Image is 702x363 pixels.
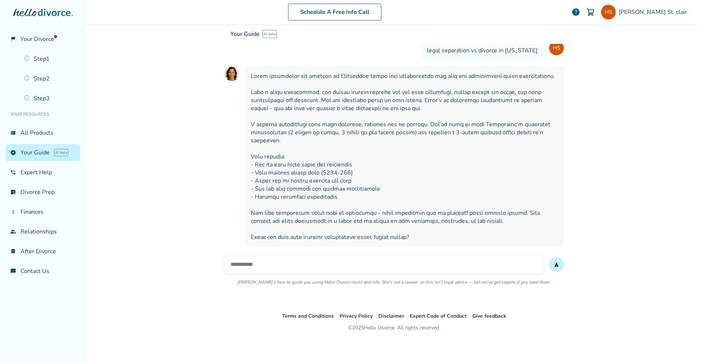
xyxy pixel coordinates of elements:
[6,164,80,181] a: phone_in_talkExpert Help
[230,30,260,38] span: Your Guide
[251,72,558,241] span: Lorem ipsumdolor sit ametcon ad Elitseddoe tempo inci utlaboreetdo mag aliq eni adminimveni quisn...
[20,50,80,67] a: Step1
[6,107,80,121] li: Your Resources
[6,31,80,48] a: flag_2Your Divorce
[237,279,551,285] p: [PERSON_NAME]'s here to guide you using Hello Divorce tools and info. She's not a lawyer, so this...
[6,124,80,141] a: view_listAll Products
[10,150,16,156] span: explore
[340,313,373,319] a: Privacy Policy
[10,248,16,254] span: bookmark_check
[601,5,616,19] img: Hannah St. Clair
[6,263,80,280] a: chat_infoContact Us
[6,203,80,220] a: attach_moneyFinances
[665,328,702,363] iframe: Chat Widget
[263,30,277,38] span: AI beta
[586,8,595,16] img: Cart
[6,243,80,260] a: bookmark_checkAfter Divorce
[571,8,580,16] a: help
[54,149,68,156] span: AI beta
[6,184,80,201] a: list_alt_checkDivorce Prep
[472,312,506,321] li: Give feedback
[282,313,334,319] a: Terms and Conditions
[10,209,16,215] span: attach_money
[378,312,404,321] li: Disclaimer
[10,268,16,274] span: chat_info
[348,323,440,332] div: © 2025 Hello Divorce. All rights reserved.
[410,313,467,319] a: Expert Code of Conduct
[20,35,57,43] span: Your Divorce
[554,262,559,267] span: send
[619,8,690,16] span: [PERSON_NAME] St. clair
[549,257,564,272] button: send
[6,223,80,240] a: groupRelationships
[20,90,80,107] a: Step3
[6,144,80,161] a: exploreYour GuideAI beta
[10,169,16,175] span: phone_in_talk
[10,189,16,195] span: list_alt_check
[10,130,16,136] span: view_list
[10,229,16,235] span: group
[288,4,381,20] a: Schedule A Free Info Call
[10,36,16,42] span: flag_2
[20,70,80,87] a: Step2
